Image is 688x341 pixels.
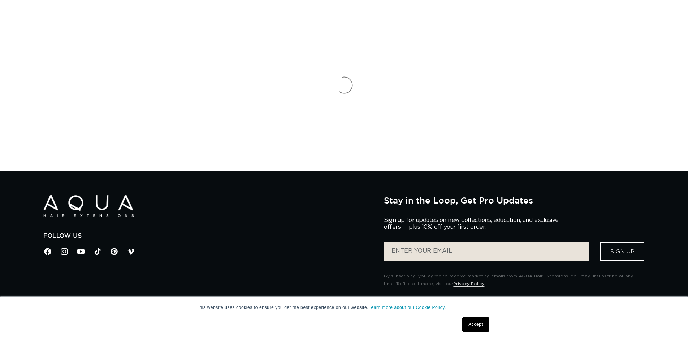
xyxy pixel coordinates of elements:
[384,217,564,231] p: Sign up for updates on new collections, education, and exclusive offers — plus 10% off your first...
[453,281,484,286] a: Privacy Policy
[368,305,446,310] a: Learn more about our Cookie Policy.
[462,317,489,332] a: Accept
[384,272,645,288] p: By subscribing, you agree to receive marketing emails from AQUA Hair Extensions. You may unsubscr...
[43,195,134,217] img: Aqua Hair Extensions
[43,232,373,240] h2: Follow Us
[197,304,492,311] p: This website uses cookies to ensure you get the best experience on our website.
[384,242,589,261] input: ENTER YOUR EMAIL
[384,195,645,205] h2: Stay in the Loop, Get Pro Updates
[600,242,644,261] button: Sign Up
